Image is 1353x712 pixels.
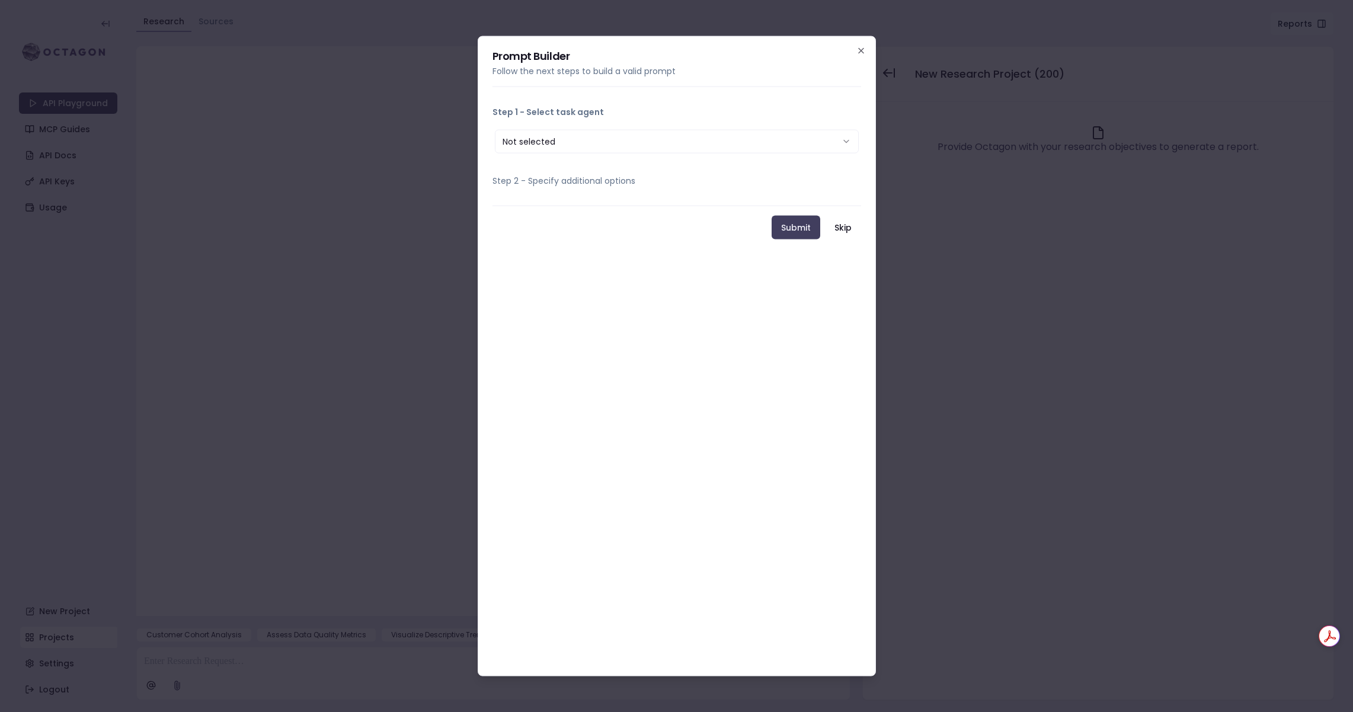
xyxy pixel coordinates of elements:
[772,215,820,239] button: Submit
[492,65,861,76] p: Follow the next steps to build a valid prompt
[825,215,861,239] button: Skip
[492,96,861,127] button: Step 1 - Select task agent
[492,165,861,196] button: Step 2 - Specify additional options
[492,127,861,155] div: Step 1 - Select task agent
[492,50,861,61] h2: Prompt Builder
